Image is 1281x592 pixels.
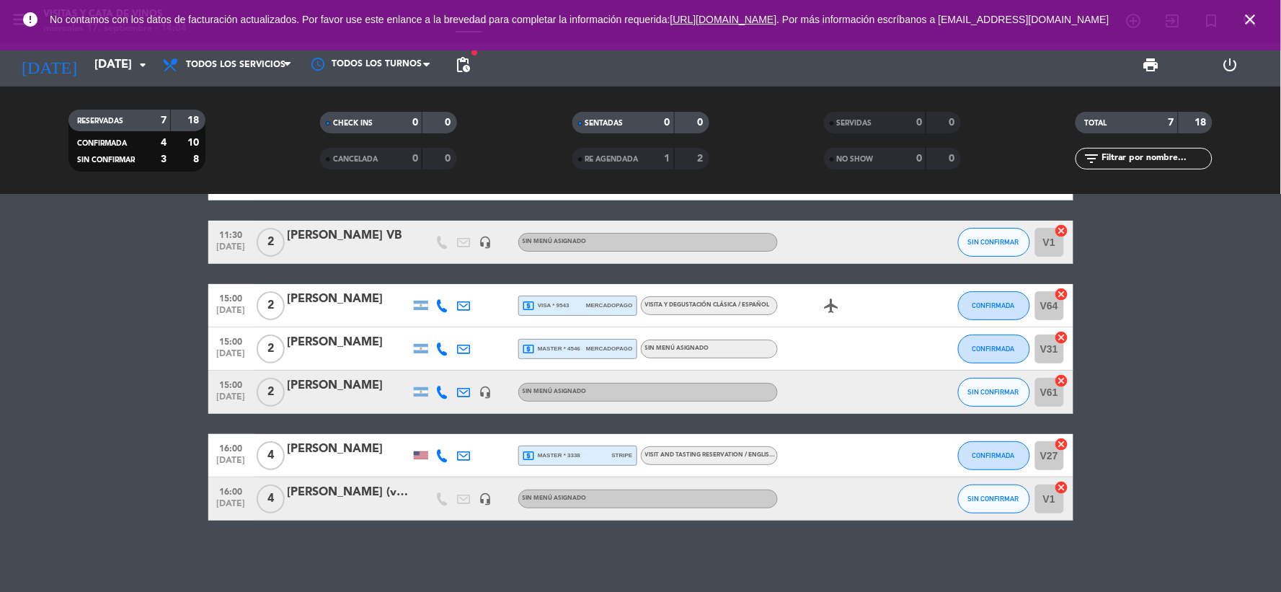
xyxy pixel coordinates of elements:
[161,115,167,125] strong: 7
[1055,330,1069,345] i: cancel
[1143,56,1160,74] span: print
[446,154,454,164] strong: 0
[916,118,922,128] strong: 0
[1055,224,1069,238] i: cancel
[585,156,639,163] span: RE AGENDADA
[837,120,872,127] span: SERVIDAS
[77,118,123,125] span: RESERVADAS
[586,301,632,310] span: mercadopago
[412,118,418,128] strong: 0
[1222,56,1239,74] i: power_settings_new
[523,343,581,355] span: master * 4546
[187,138,202,148] strong: 10
[50,14,1109,25] span: No contamos con los datos de facturación actualizados. Por favor use este enlance a la brevedad p...
[958,335,1030,363] button: CONFIRMADA
[257,441,285,470] span: 4
[77,156,135,164] span: SIN CONFIRMAR
[213,439,249,456] span: 16:00
[523,449,581,462] span: master * 3338
[213,456,249,472] span: [DATE]
[213,332,249,349] span: 15:00
[968,388,1019,396] span: SIN CONFIRMAR
[1169,118,1174,128] strong: 7
[777,14,1109,25] a: . Por más información escríbanos a [EMAIL_ADDRESS][DOMAIN_NAME]
[958,441,1030,470] button: CONFIRMADA
[288,483,410,502] div: [PERSON_NAME] (vistalba)
[958,228,1030,257] button: SIN CONFIRMAR
[257,378,285,407] span: 2
[412,154,418,164] strong: 0
[288,290,410,309] div: [PERSON_NAME]
[523,299,569,312] span: visa * 9543
[523,343,536,355] i: local_atm
[479,386,492,399] i: headset_mic
[1055,374,1069,388] i: cancel
[523,239,587,244] span: Sin menú asignado
[288,333,410,352] div: [PERSON_NAME]
[161,138,167,148] strong: 4
[523,449,536,462] i: local_atm
[257,335,285,363] span: 2
[213,306,249,322] span: [DATE]
[479,492,492,505] i: headset_mic
[523,495,587,501] span: Sin menú asignado
[187,115,202,125] strong: 18
[479,236,492,249] i: headset_mic
[213,349,249,366] span: [DATE]
[257,291,285,320] span: 2
[193,154,202,164] strong: 8
[454,56,471,74] span: pending_actions
[1195,118,1210,128] strong: 18
[697,154,706,164] strong: 2
[972,301,1015,309] span: CONFIRMADA
[1083,150,1100,167] i: filter_list
[446,118,454,128] strong: 0
[1191,43,1270,87] div: LOG OUT
[333,120,373,127] span: CHECK INS
[470,48,479,57] span: fiber_manual_record
[612,451,633,460] span: stripe
[288,226,410,245] div: [PERSON_NAME] VB
[645,345,709,351] span: Sin menú asignado
[823,297,841,314] i: airplanemode_active
[77,140,127,147] span: CONFIRMADA
[213,392,249,409] span: [DATE]
[697,118,706,128] strong: 0
[916,154,922,164] strong: 0
[288,440,410,459] div: [PERSON_NAME]
[968,495,1019,503] span: SIN CONFIRMAR
[586,344,632,353] span: mercadopago
[1100,151,1212,167] input: Filtrar por nombre...
[257,485,285,513] span: 4
[972,451,1015,459] span: CONFIRMADA
[645,302,770,308] span: VISITA Y DEGUSTACIÓN CLÁSICA / ESPAÑOL
[958,378,1030,407] button: SIN CONFIRMAR
[161,154,167,164] strong: 3
[134,56,151,74] i: arrow_drop_down
[949,154,957,164] strong: 0
[1055,437,1069,451] i: cancel
[665,154,670,164] strong: 1
[1242,11,1259,28] i: close
[523,389,587,394] span: Sin menú asignado
[585,120,624,127] span: SENTADAS
[1055,287,1069,301] i: cancel
[288,376,410,395] div: [PERSON_NAME]
[645,452,792,458] span: VISIT AND TASTING RESERVATION / ENGLISH
[665,118,670,128] strong: 0
[11,49,87,81] i: [DATE]
[958,291,1030,320] button: CONFIRMADA
[1084,120,1107,127] span: TOTAL
[22,11,39,28] i: error
[213,482,249,499] span: 16:00
[968,238,1019,246] span: SIN CONFIRMAR
[837,156,874,163] span: NO SHOW
[972,345,1015,353] span: CONFIRMADA
[213,376,249,392] span: 15:00
[213,289,249,306] span: 15:00
[958,485,1030,513] button: SIN CONFIRMAR
[670,14,777,25] a: [URL][DOMAIN_NAME]
[186,60,285,70] span: Todos los servicios
[333,156,378,163] span: CANCELADA
[1055,480,1069,495] i: cancel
